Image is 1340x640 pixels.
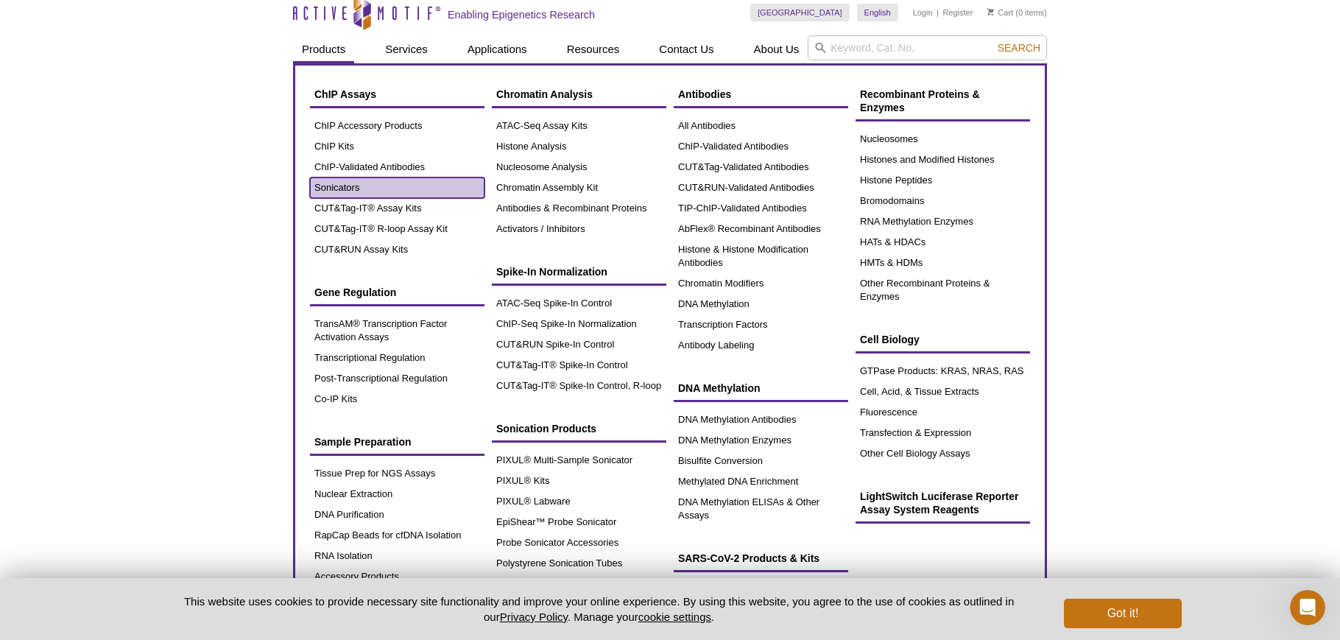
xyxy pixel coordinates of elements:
a: CUT&RUN Spike-In Control [492,334,666,355]
a: Products [293,35,354,63]
a: ChIP-Validated Antibodies [674,136,848,157]
a: DNA Methylation [674,374,848,402]
a: Sonicators [310,177,484,198]
a: Spike-In Normalization [492,258,666,286]
a: Other Recombinant Proteins & Enzymes [856,273,1030,307]
a: Register [942,7,973,18]
a: ChIP Accessory Products [310,116,484,136]
a: Resources [558,35,629,63]
a: Chromatin Modifiers [674,273,848,294]
span: Cell Biology [860,334,920,345]
a: CUT&Tag-Validated Antibodies [674,157,848,177]
a: [GEOGRAPHIC_DATA] [750,4,850,21]
a: Cell Biology [856,326,1030,354]
a: DNA Methylation Antibodies [674,409,848,430]
a: PIXUL® Kits [492,471,666,491]
a: Co-IP Kits [310,389,484,409]
a: TIP-ChIP-Validated Antibodies [674,198,848,219]
span: Search [998,42,1040,54]
a: Post-Transcriptional Regulation [310,368,484,389]
a: LightSwitch Luciferase Reporter Assay System Reagents [856,482,1030,524]
a: Transfection & Expression [856,423,1030,443]
a: Accessory Products [310,566,484,587]
li: (0 items) [987,4,1047,21]
a: Tissue Prep for NGS Assays [310,463,484,484]
a: Sonication Products [492,415,666,443]
a: Chromatin Analysis [492,80,666,108]
a: ATAC-Seq Spike-In Control [492,293,666,314]
span: Gene Regulation [314,286,396,298]
a: All Antibodies [674,116,848,136]
a: Activators / Inhibitors [492,219,666,239]
a: Bromodomains [856,191,1030,211]
a: PIXUL® Labware [492,491,666,512]
span: Sample Preparation [314,436,412,448]
a: Polystyrene Sonication Tubes [492,553,666,574]
a: Antibody Labeling [674,335,848,356]
a: Probe Sonicator Accessories [492,532,666,553]
a: Transcriptional Regulation [310,348,484,368]
a: Applications [459,35,536,63]
a: HMTs & HDMs [856,253,1030,273]
a: Chromatin Assembly Kit [492,177,666,198]
iframe: Intercom live chat [1290,590,1325,625]
a: Recombinant Proteins & Enzymes [856,80,1030,122]
input: Keyword, Cat. No. [808,35,1047,60]
span: Recombinant Proteins & Enzymes [860,88,980,113]
a: RapCap Beads for cfDNA Isolation [310,525,484,546]
a: ATAC-Seq Assay Kits [492,116,666,136]
a: RNA Methylation Enzymes [856,211,1030,232]
a: CUT&Tag-IT® Assay Kits [310,198,484,219]
a: EpiShear™ Probe Sonicator [492,512,666,532]
span: DNA Methylation [678,382,760,394]
a: DNA Purification [310,504,484,525]
a: Bisulfite Conversion [674,451,848,471]
h2: Enabling Epigenetics Research [448,8,595,21]
a: CUT&RUN-Validated Antibodies [674,177,848,198]
span: Sonication Products [496,423,596,435]
p: This website uses cookies to provide necessary site functionality and improve your online experie... [158,594,1040,625]
li: | [937,4,939,21]
a: Other Cell Biology Assays [856,443,1030,464]
a: DNA Methylation [674,294,848,314]
button: Got it! [1064,599,1182,628]
a: Antibodies & Recombinant Proteins [492,198,666,219]
span: LightSwitch Luciferase Reporter Assay System Reagents [860,490,1018,516]
a: Privacy Policy [500,611,568,623]
a: Methylated DNA Enrichment [674,471,848,492]
a: Cell, Acid, & Tissue Extracts [856,381,1030,402]
a: SARS-CoV-2 Products & Kits [674,544,848,572]
a: Histones and Modified Histones [856,150,1030,170]
span: Antibodies [678,88,731,100]
a: Fluorescence [856,402,1030,423]
a: ChIP-Validated Antibodies [310,157,484,177]
a: AbFlex® Recombinant Antibodies [674,219,848,239]
a: CUT&Tag-IT® R-loop Assay Kit [310,219,484,239]
button: Search [993,41,1045,54]
a: Contact Us [650,35,722,63]
a: Nuclear Extraction [310,484,484,504]
span: Spike-In Normalization [496,266,607,278]
a: About Us [745,35,808,63]
a: Nucleosome Analysis [492,157,666,177]
a: ChIP Kits [310,136,484,157]
a: Login [913,7,933,18]
a: GTPase Products: KRAS, NRAS, RAS [856,361,1030,381]
a: CUT&Tag-IT® Spike-In Control, R-loop [492,376,666,396]
span: ChIP Assays [314,88,376,100]
a: Services [376,35,437,63]
a: Gene Regulation [310,278,484,306]
a: Antibodies [674,80,848,108]
a: Histone & Histone Modification Antibodies [674,239,848,273]
a: CUT&RUN Assay Kits [310,239,484,260]
img: Your Cart [987,8,994,15]
a: Cart [987,7,1013,18]
a: PIXUL® Multi-Sample Sonicator [492,450,666,471]
a: ChIP-Seq Spike-In Normalization [492,314,666,334]
a: Histone Analysis [492,136,666,157]
a: HATs & HDACs [856,232,1030,253]
a: DNA Methylation ELISAs & Other Assays [674,492,848,526]
a: Nucleosomes [856,129,1030,150]
span: SARS-CoV-2 Products & Kits [678,552,819,564]
a: English [857,4,898,21]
